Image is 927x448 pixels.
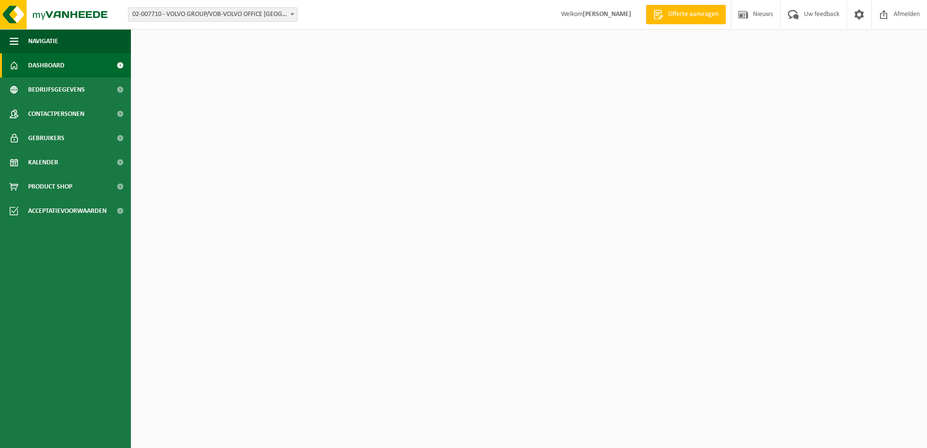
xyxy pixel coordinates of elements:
span: Offerte aanvragen [666,10,721,19]
span: Dashboard [28,53,64,78]
span: Navigatie [28,29,58,53]
span: Product Shop [28,175,72,199]
span: Gebruikers [28,126,64,150]
span: 02-007710 - VOLVO GROUP/VOB-VOLVO OFFICE BRUSSELS - BERCHEM-SAINTE-AGATHE [128,7,298,22]
strong: [PERSON_NAME] [583,11,631,18]
span: 02-007710 - VOLVO GROUP/VOB-VOLVO OFFICE BRUSSELS - BERCHEM-SAINTE-AGATHE [128,8,297,21]
span: Bedrijfsgegevens [28,78,85,102]
span: Contactpersonen [28,102,84,126]
span: Kalender [28,150,58,175]
a: Offerte aanvragen [646,5,726,24]
span: Acceptatievoorwaarden [28,199,107,223]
